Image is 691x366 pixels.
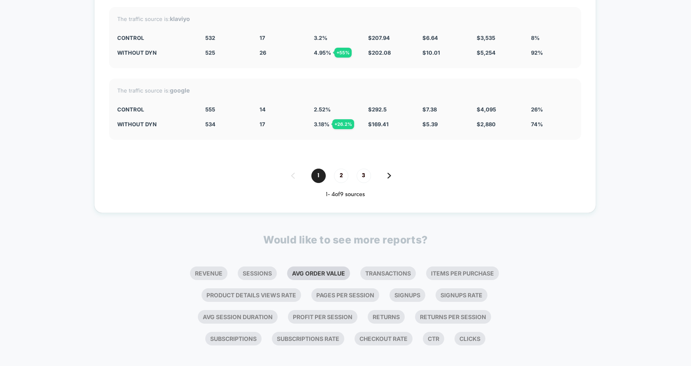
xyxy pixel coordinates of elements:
span: $ 5.39 [422,121,438,127]
div: + 55 % [334,48,352,58]
span: 17 [260,121,265,127]
li: Returns Per Session [415,310,491,324]
span: $ 202.08 [368,49,391,56]
span: $ 10.01 [422,49,440,56]
span: $ 6.64 [422,35,438,41]
li: Signups Rate [436,288,487,302]
li: Ctr [423,332,444,345]
span: $ 3,535 [477,35,495,41]
div: without dyn [117,49,193,56]
span: 17 [260,35,265,41]
div: + 26.2 % [332,119,354,129]
span: 1 [311,169,326,183]
span: 555 [205,106,215,113]
li: Sessions [238,266,277,280]
li: Returns [368,310,405,324]
li: Subscriptions Rate [272,332,344,345]
li: Pages Per Session [311,288,379,302]
span: 4.95 % [314,49,331,56]
div: 8% [531,35,573,41]
li: Profit Per Session [288,310,357,324]
li: Product Details Views Rate [202,288,301,302]
span: 14 [260,106,266,113]
li: Checkout Rate [355,332,413,345]
span: $ 169.41 [368,121,389,127]
li: Revenue [190,266,227,280]
li: Subscriptions [205,332,262,345]
div: 1 - 4 of 9 sources [109,191,581,198]
p: Would like to see more reports? [263,234,428,246]
span: 3.18 % [314,121,329,127]
li: Transactions [360,266,416,280]
div: 92% [531,49,573,56]
span: $ 292.5 [368,106,387,113]
span: $ 7.38 [422,106,437,113]
li: Avg Order Value [287,266,350,280]
li: Items Per Purchase [426,266,499,280]
span: 2 [334,169,348,183]
span: 2.52 % [314,106,331,113]
div: CONTROL [117,106,193,113]
span: $ 4,095 [477,106,496,113]
div: 74% [531,121,573,127]
span: $ 207.94 [368,35,390,41]
div: The traffic source is: [117,15,573,22]
span: 3 [357,169,371,183]
div: without dyn [117,121,193,127]
span: 3.2 % [314,35,327,41]
span: 26 [260,49,266,56]
span: 525 [205,49,215,56]
span: $ 5,254 [477,49,496,56]
li: Avg Session Duration [198,310,278,324]
li: Signups [390,288,425,302]
strong: google [170,87,190,94]
strong: klaviyo [170,15,190,22]
span: 534 [205,121,216,127]
li: Clicks [454,332,485,345]
span: 532 [205,35,215,41]
div: CONTROL [117,35,193,41]
img: pagination forward [387,173,391,178]
div: 26% [531,106,573,113]
div: The traffic source is: [117,87,573,94]
span: $ 2,880 [477,121,496,127]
